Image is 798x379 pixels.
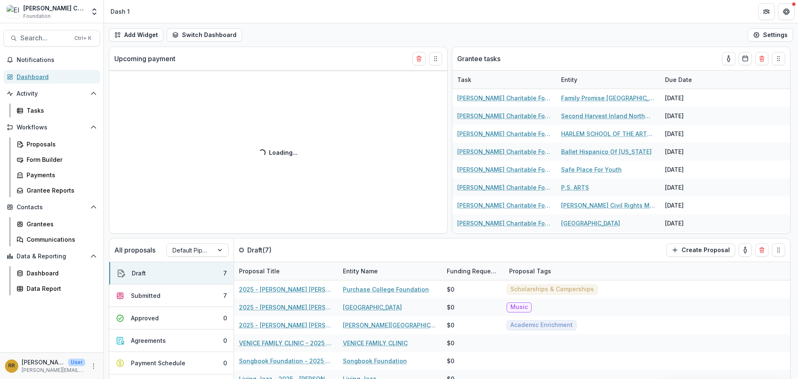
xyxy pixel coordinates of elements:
div: Funding Requested [442,262,504,280]
button: Delete card [412,52,426,65]
span: Workflows [17,124,87,131]
button: Search... [3,30,100,47]
a: 2025 - [PERSON_NAME] [PERSON_NAME] Form [239,303,333,312]
button: Get Help [778,3,795,20]
div: Grantee Reports [27,186,94,195]
div: Funding Requested [442,267,504,275]
div: $0 [447,357,454,365]
div: [DATE] [660,214,722,232]
a: Songbook Foundation [343,357,407,365]
div: 0 [223,336,227,345]
p: [PERSON_NAME] [22,358,65,367]
a: [PERSON_NAME] Charitable Foundation Progress Report [457,165,551,174]
img: Ella Fitzgerald Charitable Foundation [7,5,20,18]
a: Purchase College Foundation [343,285,429,294]
button: Add Widget [109,28,163,42]
button: Draft7 [109,262,234,285]
div: Proposal Title [234,262,338,280]
div: Entity [556,75,582,84]
div: Entity Name [338,262,442,280]
p: Grantee tasks [457,54,500,64]
a: [GEOGRAPHIC_DATA] [561,219,620,228]
div: Form Builder [27,155,94,164]
div: Task [452,71,556,89]
a: 2025 - [PERSON_NAME] [PERSON_NAME] Form [239,285,333,294]
button: Switch Dashboard [167,28,242,42]
div: Proposals [27,140,94,149]
button: toggle-assigned-to-me [739,243,752,257]
div: Entity [556,71,660,89]
div: Due Date [660,71,722,89]
div: [DATE] [660,161,722,178]
a: Tasks [13,104,100,117]
span: Scholarships & Camperships [510,286,594,293]
div: Due Date [660,75,697,84]
button: Drag [772,52,785,65]
div: [PERSON_NAME] Charitable Foundation [23,4,85,12]
div: $0 [447,321,454,329]
button: Approved0 [109,307,234,329]
a: [PERSON_NAME] Charitable Foundation Progress Report [457,94,551,102]
div: Draft [132,269,146,277]
div: Dashboard [17,72,94,81]
div: Communications [27,235,94,244]
p: Upcoming payment [114,54,175,64]
div: Proposal Tags [504,262,608,280]
a: Proposals [13,137,100,151]
a: [PERSON_NAME] Charitable Foundation Progress Report [457,147,551,156]
div: Proposal Tags [504,267,556,275]
div: Entity Name [338,267,383,275]
a: Grantees [13,217,100,231]
div: [DATE] [660,125,722,143]
span: Data & Reporting [17,253,87,260]
button: Open Workflows [3,121,100,134]
span: Activity [17,90,87,97]
p: Draft ( 7 ) [247,245,310,255]
a: Grantee Reports [13,183,100,197]
button: Open Contacts [3,201,100,214]
div: 7 [223,269,227,277]
div: [DATE] [660,196,722,214]
p: [PERSON_NAME][EMAIL_ADDRESS][DOMAIN_NAME] [22,367,85,374]
a: Songbook Foundation - 2025 - [PERSON_NAME] [PERSON_NAME] Form [239,357,333,365]
a: Dashboard [13,266,100,280]
p: All proposals [114,245,155,255]
button: toggle-assigned-to-me [722,52,735,65]
a: 2025 - [PERSON_NAME] [PERSON_NAME] Form [239,321,333,329]
a: HARLEM SCHOOL OF THE ARTS INC [561,129,655,138]
div: [DATE] [660,232,722,250]
button: Partners [758,3,775,20]
a: [PERSON_NAME] Charitable Foundation Progress Report [457,129,551,138]
a: [PERSON_NAME][GEOGRAPHIC_DATA] Inc [343,321,437,329]
div: Data Report [27,284,94,293]
a: P.S. ARTS [561,183,589,192]
div: Randal Rosman [8,363,15,369]
a: Dashboard [3,70,100,84]
a: [GEOGRAPHIC_DATA] [343,303,402,312]
div: $0 [447,303,454,312]
button: Open Activity [3,87,100,100]
nav: breadcrumb [107,5,133,17]
div: Proposal Title [234,267,285,275]
div: [DATE] [660,178,722,196]
button: Calendar [739,52,752,65]
button: Open entity switcher [89,3,100,20]
a: VENICE FAMILY CLINIC [343,339,408,347]
button: Settings [748,28,793,42]
div: Agreements [131,336,166,345]
button: More [89,361,99,371]
a: Second Harvest Inland Northwest [561,111,655,120]
div: Approved [131,314,159,322]
div: 0 [223,314,227,322]
div: Payment Schedule [131,359,185,367]
span: Contacts [17,204,87,211]
a: Ballet Hispanico Of [US_STATE] [561,147,652,156]
button: Submitted7 [109,285,234,307]
a: [PERSON_NAME] Charitable Foundation Progress Report [457,183,551,192]
button: Drag [429,52,442,65]
a: [PERSON_NAME] Charitable Foundation Progress Report [457,201,551,210]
